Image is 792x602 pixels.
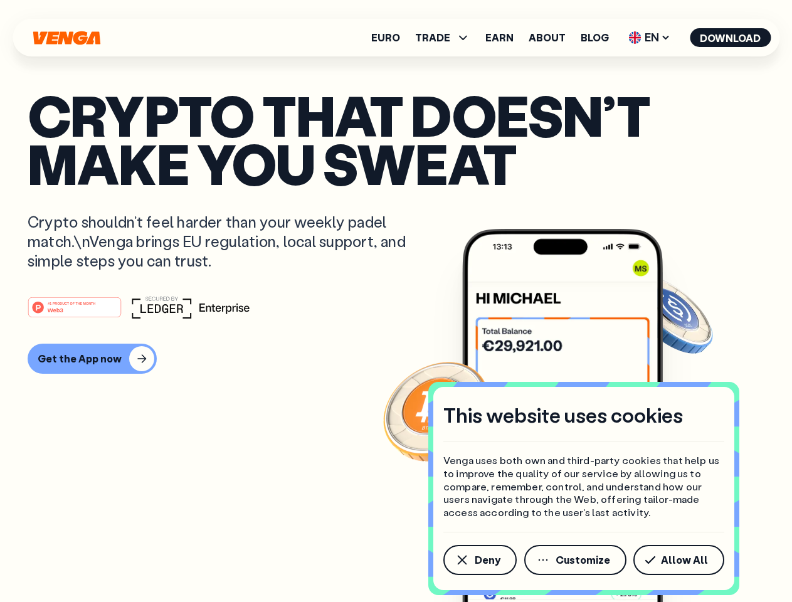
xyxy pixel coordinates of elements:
svg: Home [31,31,102,45]
img: flag-uk [628,31,641,44]
div: Get the App now [38,352,122,365]
button: Deny [443,545,517,575]
span: EN [624,28,675,48]
img: USDC coin [625,270,715,360]
img: Bitcoin [381,354,494,467]
button: Allow All [633,545,724,575]
span: Deny [475,555,500,565]
button: Get the App now [28,344,157,374]
p: Crypto that doesn’t make you sweat [28,91,764,187]
span: TRADE [415,30,470,45]
span: Allow All [661,555,708,565]
button: Customize [524,545,626,575]
tspan: #1 PRODUCT OF THE MONTH [48,301,95,305]
a: #1 PRODUCT OF THE MONTHWeb3 [28,304,122,320]
h4: This website uses cookies [443,402,683,428]
button: Download [690,28,771,47]
p: Crypto shouldn’t feel harder than your weekly padel match.\nVenga brings EU regulation, local sup... [28,212,424,271]
a: Blog [581,33,609,43]
a: About [529,33,566,43]
a: Euro [371,33,400,43]
span: Customize [556,555,610,565]
p: Venga uses both own and third-party cookies that help us to improve the quality of our service by... [443,454,724,519]
span: TRADE [415,33,450,43]
tspan: Web3 [48,306,63,313]
a: Earn [485,33,514,43]
a: Get the App now [28,344,764,374]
